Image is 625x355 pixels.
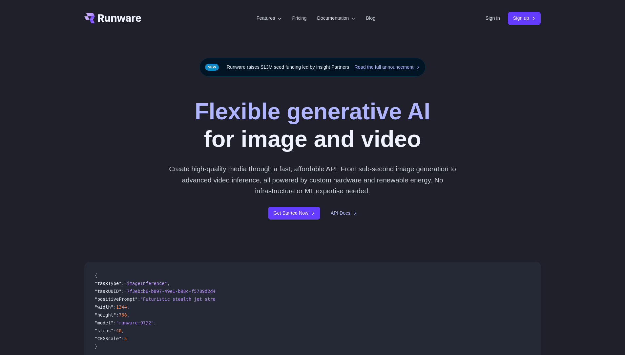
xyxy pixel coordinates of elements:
a: Blog [366,14,375,22]
span: , [154,320,156,325]
span: , [127,312,130,318]
span: "runware:97@2" [116,320,154,325]
span: 5 [124,336,127,341]
div: Runware raises $13M seed funding led by Insight Partners [199,58,426,77]
a: Go to / [84,13,141,23]
span: : [114,328,116,333]
span: : [114,320,116,325]
a: Read the full announcement [354,63,420,71]
span: "model" [95,320,114,325]
span: "height" [95,312,116,318]
span: "imageInference" [124,281,167,286]
span: : [116,312,119,318]
p: Create high-quality media through a fast, affordable API. From sub-second image generation to adv... [166,163,459,196]
label: Documentation [317,14,356,22]
a: API Docs [331,209,357,217]
span: , [167,281,170,286]
span: : [114,304,116,310]
span: 1344 [116,304,127,310]
h1: for image and video [195,98,430,153]
span: 40 [116,328,121,333]
a: Sign up [508,12,541,25]
span: "CFGScale" [95,336,122,341]
span: "steps" [95,328,114,333]
label: Features [257,14,282,22]
span: "Futuristic stealth jet streaking through a neon-lit cityscape with glowing purple exhaust" [140,296,385,302]
a: Get Started Now [268,207,320,220]
span: : [121,281,124,286]
span: , [121,328,124,333]
span: : [121,336,124,341]
span: "7f3ebcb6-b897-49e1-b98c-f5789d2d40d7" [124,289,226,294]
span: "taskUUID" [95,289,122,294]
span: "positivePrompt" [95,296,138,302]
span: 768 [119,312,127,318]
span: "taskType" [95,281,122,286]
a: Sign in [486,14,500,22]
span: "width" [95,304,114,310]
a: Pricing [292,14,307,22]
span: , [127,304,130,310]
strong: Flexible generative AI [195,99,430,124]
span: } [95,344,97,349]
span: : [137,296,140,302]
span: : [121,289,124,294]
span: { [95,273,97,278]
